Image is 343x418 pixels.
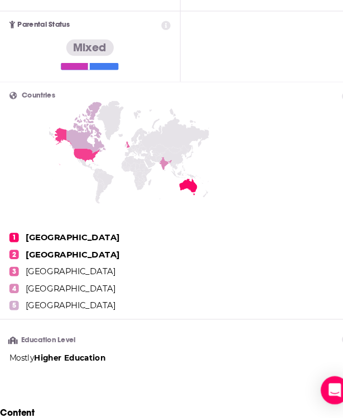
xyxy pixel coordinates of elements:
span: [GEOGRAPHIC_DATA] [25,269,110,279]
span: 1 [9,221,18,230]
div: Mixed [63,37,108,53]
span: Mostly [9,336,32,344]
div: Open Intercom Messenger [305,358,332,385]
span: [GEOGRAPHIC_DATA] [25,285,110,295]
span: 3 [9,254,18,263]
span: Higher Education [32,336,100,344]
span: [GEOGRAPHIC_DATA] [25,221,114,231]
span: Parental Status [17,20,66,27]
span: 4 [9,270,18,279]
span: [GEOGRAPHIC_DATA] [25,237,114,247]
span: 2 [9,237,18,246]
span: 5 [9,286,18,295]
span: Countries [21,87,52,94]
span: [GEOGRAPHIC_DATA] [25,253,110,263]
h3: Education Level [9,320,74,327]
